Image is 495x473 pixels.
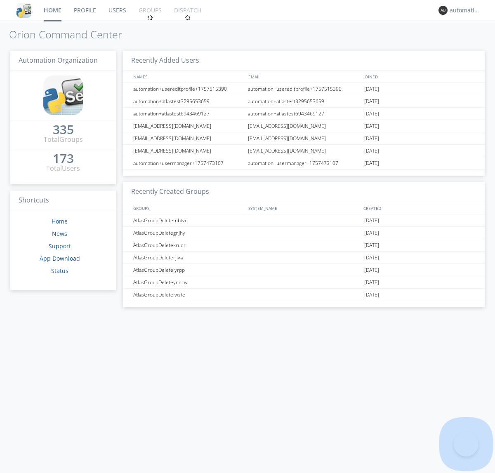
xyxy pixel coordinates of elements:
span: [DATE] [364,276,379,289]
a: AtlasGroupDeleteynncw[DATE] [123,276,485,289]
span: Automation Organization [19,56,98,65]
a: AtlasGroupDeletembtvq[DATE] [123,214,485,227]
div: [EMAIL_ADDRESS][DOMAIN_NAME] [131,145,245,157]
a: AtlasGroupDeletegnjhy[DATE] [123,227,485,239]
div: 173 [53,154,74,162]
div: [EMAIL_ADDRESS][DOMAIN_NAME] [131,120,245,132]
a: automation+atlastest6943469127automation+atlastest6943469127[DATE] [123,108,485,120]
div: CREATED [361,202,477,214]
div: automation+atlas0003 [450,6,481,14]
div: AtlasGroupDeletelwsfe [131,289,245,301]
div: SYSTEM_NAME [246,202,361,214]
span: [DATE] [364,120,379,132]
div: automation+usereditprofile+1757515390 [246,83,362,95]
span: [DATE] [364,214,379,227]
div: NAMES [131,71,244,82]
div: 335 [53,125,74,134]
div: automation+atlastest3295653659 [131,95,245,107]
a: automation+usermanager+1757473107automation+usermanager+1757473107[DATE] [123,157,485,169]
div: automation+atlastest6943469127 [131,108,245,120]
div: Total Groups [44,135,83,144]
div: automation+atlastest6943469127 [246,108,362,120]
a: AtlasGroupDeleterjiva[DATE] [123,252,485,264]
a: App Download [40,254,80,262]
div: AtlasGroupDeletegnjhy [131,227,245,239]
div: AtlasGroupDeletembtvq [131,214,245,226]
div: AtlasGroupDeletekruqr [131,239,245,251]
div: AtlasGroupDeleterjiva [131,252,245,264]
div: [EMAIL_ADDRESS][DOMAIN_NAME] [246,120,362,132]
div: automation+usermanager+1757473107 [246,157,362,169]
div: [EMAIL_ADDRESS][DOMAIN_NAME] [246,132,362,144]
a: 173 [53,154,74,164]
span: [DATE] [364,227,379,239]
div: [EMAIL_ADDRESS][DOMAIN_NAME] [131,132,245,144]
a: Support [49,242,71,250]
span: [DATE] [364,95,379,108]
a: [EMAIL_ADDRESS][DOMAIN_NAME][EMAIL_ADDRESS][DOMAIN_NAME][DATE] [123,132,485,145]
span: [DATE] [364,239,379,252]
iframe: Toggle Customer Support [454,432,478,457]
a: AtlasGroupDeletelyrpp[DATE] [123,264,485,276]
div: automation+atlastest3295653659 [246,95,362,107]
span: [DATE] [364,132,379,145]
a: automation+atlastest3295653659automation+atlastest3295653659[DATE] [123,95,485,108]
span: [DATE] [364,83,379,95]
a: Status [51,267,68,275]
span: [DATE] [364,252,379,264]
span: [DATE] [364,264,379,276]
a: [EMAIL_ADDRESS][DOMAIN_NAME][EMAIL_ADDRESS][DOMAIN_NAME][DATE] [123,145,485,157]
div: [EMAIL_ADDRESS][DOMAIN_NAME] [246,145,362,157]
h3: Recently Added Users [123,51,485,71]
div: AtlasGroupDeletelyrpp [131,264,245,276]
div: EMAIL [246,71,361,82]
div: Total Users [46,164,80,173]
img: 373638.png [438,6,448,15]
a: automation+usereditprofile+1757515390automation+usereditprofile+1757515390[DATE] [123,83,485,95]
a: 335 [53,125,74,135]
span: [DATE] [364,157,379,169]
div: automation+usermanager+1757473107 [131,157,245,169]
a: AtlasGroupDeletekruqr[DATE] [123,239,485,252]
a: News [52,230,67,238]
div: GROUPS [131,202,244,214]
a: Home [52,217,68,225]
a: AtlasGroupDeletelwsfe[DATE] [123,289,485,301]
img: cddb5a64eb264b2086981ab96f4c1ba7 [43,75,83,115]
img: spin.svg [185,15,191,21]
span: [DATE] [364,108,379,120]
h3: Recently Created Groups [123,182,485,202]
span: [DATE] [364,289,379,301]
h3: Shortcuts [10,191,116,211]
span: [DATE] [364,145,379,157]
div: automation+usereditprofile+1757515390 [131,83,245,95]
div: JOINED [361,71,477,82]
img: spin.svg [147,15,153,21]
div: AtlasGroupDeleteynncw [131,276,245,288]
a: [EMAIL_ADDRESS][DOMAIN_NAME][EMAIL_ADDRESS][DOMAIN_NAME][DATE] [123,120,485,132]
img: cddb5a64eb264b2086981ab96f4c1ba7 [16,3,31,18]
